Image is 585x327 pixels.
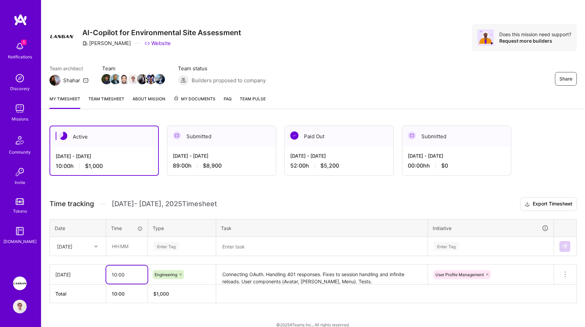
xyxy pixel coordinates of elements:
input: HH:MM [107,237,147,255]
span: 1 [21,40,27,45]
a: Team Member Avatar [147,73,155,85]
span: Builders proposed to company [192,77,266,84]
img: Community [12,132,28,148]
th: 10:00 [106,285,148,303]
div: [DATE] [55,271,100,278]
button: Share [555,72,577,86]
div: [DATE] - [DATE] [56,153,153,160]
a: Team Member Avatar [138,73,147,85]
img: Langan: AI-Copilot for Environmental Site Assessment [13,276,27,290]
img: Team Member Avatar [137,74,147,84]
a: Team timesheet [88,95,124,109]
img: Team Member Avatar [110,74,121,84]
i: icon Chevron [94,245,98,248]
img: Submitted [408,131,416,140]
a: Team Member Avatar [120,73,129,85]
img: Paid Out [290,131,298,140]
img: Company Logo [50,24,74,48]
img: Invite [13,165,27,179]
div: Submitted [167,126,276,147]
img: Submit [562,244,568,249]
div: Enter Tag [434,241,459,252]
span: Team Pulse [240,96,266,101]
a: Team Member Avatar [129,73,138,85]
div: 89:00 h [173,162,270,169]
div: Active [50,126,158,147]
input: HH:MM [106,266,148,284]
div: Initiative [433,224,549,232]
a: About Mission [133,95,165,109]
span: User Profile Management [435,272,484,277]
span: Share [559,75,572,82]
a: Team Member Avatar [102,73,111,85]
textarea: Connecting OAuth. Handling 401 responses. Fixes to session handling and infinite reloads. User co... [217,265,427,284]
div: Invite [15,179,25,186]
img: guide book [13,224,27,238]
div: Notifications [8,53,32,60]
i: icon Mail [83,77,88,83]
img: Team Member Avatar [101,74,112,84]
div: Missions [12,115,28,123]
a: Team Member Avatar [155,73,164,85]
th: Task [216,219,428,237]
span: [DATE] - [DATE] , 2025 Timesheet [112,200,217,208]
div: Request more builders [499,38,571,44]
button: Export Timesheet [520,197,577,211]
div: Tokens [13,208,27,215]
img: Active [59,132,67,140]
span: $ 1,000 [153,291,169,297]
img: Avatar [477,29,494,46]
span: Team [102,65,164,72]
div: Does this mission need support? [499,31,571,38]
span: Engineering [155,272,177,277]
th: Type [148,219,216,237]
i: icon Download [525,201,530,208]
div: [DATE] - [DATE] [408,152,505,159]
div: 00:00h h [408,162,505,169]
img: Submitted [173,131,181,140]
div: [PERSON_NAME] [82,40,131,47]
img: discovery [13,71,27,85]
img: bell [13,40,27,53]
div: [DATE] - [DATE] [290,152,388,159]
img: Team Architect [50,75,60,86]
div: Submitted [402,126,511,147]
div: Time [111,225,143,232]
div: Community [9,148,31,156]
img: Team Member Avatar [155,74,165,84]
img: Team Member Avatar [119,74,129,84]
div: 10:00 h [56,162,153,170]
img: tokens [16,198,24,205]
a: Team Pulse [240,95,266,109]
div: Shahar [63,77,80,84]
span: Team status [178,65,266,72]
div: [DOMAIN_NAME] [3,238,37,245]
th: Date [50,219,106,237]
img: logo [14,14,27,26]
img: Team Member Avatar [146,74,156,84]
div: Paid Out [285,126,393,147]
span: $5,200 [320,162,339,169]
a: User Avatar [11,300,28,313]
span: $0 [441,162,448,169]
span: My Documents [173,95,215,103]
img: teamwork [13,102,27,115]
img: User Avatar [13,300,27,313]
span: $1,000 [85,162,103,170]
span: Time tracking [50,200,94,208]
h3: AI-Copilot for Environmental Site Assessment [82,28,241,37]
i: icon CompanyGray [82,41,88,46]
span: $8,900 [203,162,222,169]
a: FAQ [224,95,232,109]
th: Total [50,285,106,303]
a: Langan: AI-Copilot for Environmental Site Assessment [11,276,28,290]
div: [DATE] [57,243,72,250]
div: Enter Tag [154,241,179,252]
a: My timesheet [50,95,80,109]
div: Discovery [10,85,30,92]
a: My Documents [173,95,215,109]
img: Builders proposed to company [178,75,189,86]
span: Team architect [50,65,88,72]
div: 52:00 h [290,162,388,169]
a: Team Member Avatar [111,73,120,85]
